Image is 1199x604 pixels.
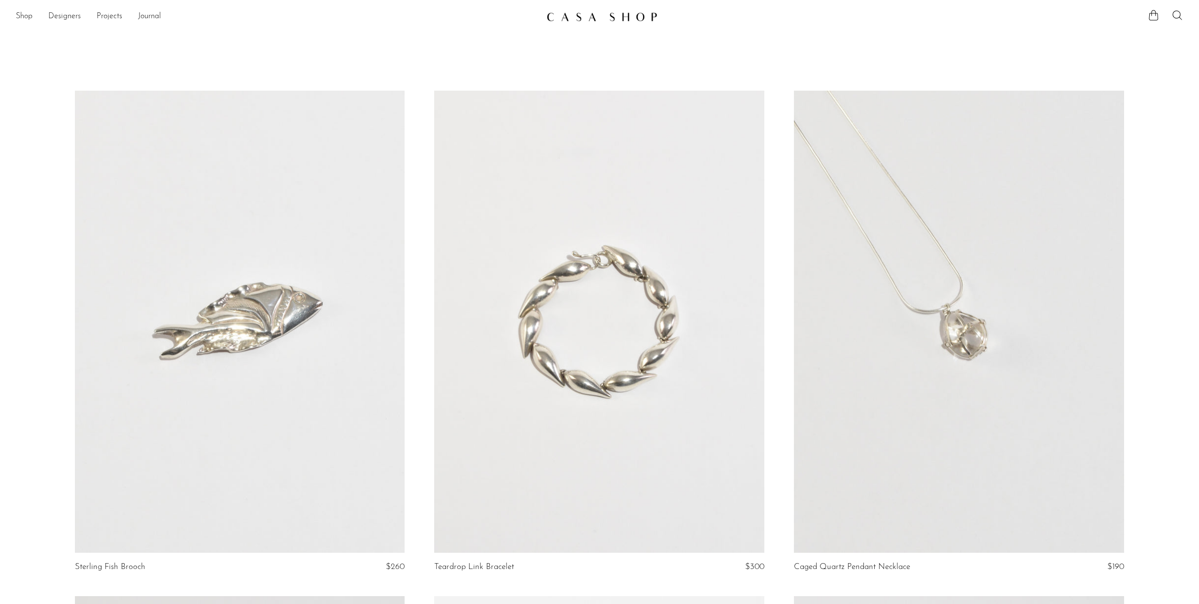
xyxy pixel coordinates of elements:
a: Teardrop Link Bracelet [434,563,514,571]
span: $300 [745,563,764,571]
span: $190 [1107,563,1124,571]
nav: Desktop navigation [16,8,539,25]
ul: NEW HEADER MENU [16,8,539,25]
a: Journal [138,10,161,23]
a: Projects [97,10,122,23]
a: Designers [48,10,81,23]
span: $260 [386,563,405,571]
a: Shop [16,10,33,23]
a: Caged Quartz Pendant Necklace [794,563,910,571]
a: Sterling Fish Brooch [75,563,145,571]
